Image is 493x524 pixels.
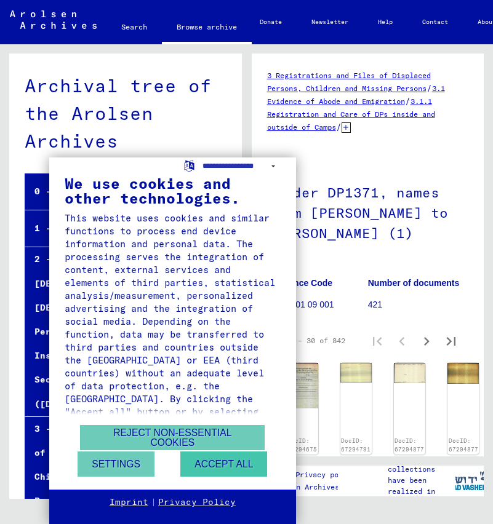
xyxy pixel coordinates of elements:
[65,212,281,496] div: This website uses cookies and similar functions to process end device information and personal da...
[158,496,236,509] a: Privacy Policy
[78,451,154,477] button: Settings
[110,496,148,509] a: Imprint
[180,451,267,477] button: Accept all
[65,176,281,205] div: We use cookies and other technologies.
[80,425,265,450] button: Reject non-essential cookies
